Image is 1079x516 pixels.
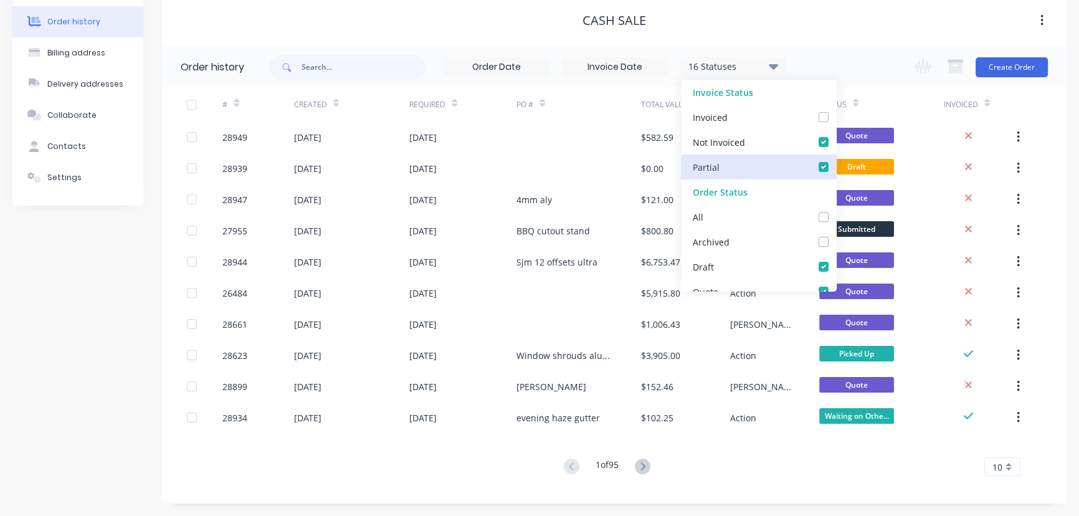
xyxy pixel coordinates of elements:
div: [PERSON_NAME] [730,380,794,393]
div: Invoice Status [681,80,837,105]
div: 27955 [222,224,247,237]
div: $1,006.43 [641,318,680,331]
div: $3,905.00 [641,349,680,362]
div: Required [409,99,445,110]
div: [DATE] [409,131,437,144]
div: All [693,210,703,223]
span: Picked Up [819,346,894,361]
div: Quote [693,285,718,298]
div: Window shrouds aluminium [516,349,616,362]
button: Create Order [976,57,1048,77]
div: # [222,99,227,110]
div: PO # [516,99,533,110]
div: Created [294,87,410,122]
button: Settings [12,162,143,193]
div: Contacts [47,141,86,152]
div: 28944 [222,256,247,269]
div: Invoiced [693,110,728,123]
div: Total Value [641,87,730,122]
div: Settings [47,172,82,183]
input: Search... [302,55,425,80]
div: [DATE] [409,193,437,206]
div: BBQ cutout stand [516,224,590,237]
div: [DATE] [294,411,321,424]
span: Waiting on Othe... [819,408,894,424]
div: Status [819,87,944,122]
div: [DATE] [409,318,437,331]
div: Delivery addresses [47,79,123,90]
div: 16 Statuses [681,60,786,74]
div: Draft [693,260,714,273]
div: CASH SALE [582,13,646,28]
span: Quote [819,128,894,143]
div: $121.00 [641,193,673,206]
div: [DATE] [409,349,437,362]
span: Quote [819,252,894,268]
div: Required [409,87,516,122]
span: 10 [992,461,1002,474]
input: Invoice Date [563,58,667,77]
div: [DATE] [294,380,321,393]
div: [DATE] [294,287,321,300]
div: [DATE] [294,193,321,206]
span: Draft [819,159,894,174]
div: 28934 [222,411,247,424]
div: [DATE] [294,256,321,269]
span: Quote [819,315,894,330]
span: Quote [819,284,894,299]
div: [DATE] [409,162,437,175]
button: Billing address [12,37,143,69]
div: Invoiced [944,99,978,110]
div: $582.59 [641,131,673,144]
input: Order Date [444,58,549,77]
button: Collaborate [12,100,143,131]
span: Submitted [819,221,894,237]
div: Total Value [641,99,688,110]
div: Sjm 12 offsets ultra [516,256,597,269]
div: evening haze gutter [516,411,600,424]
div: Created [294,99,327,110]
button: Order history [12,6,143,37]
div: $152.46 [641,380,673,393]
div: Action [730,411,756,424]
div: [DATE] [409,256,437,269]
div: 28899 [222,380,247,393]
div: [DATE] [294,162,321,175]
button: Delivery addresses [12,69,143,100]
div: Invoiced [944,87,1015,122]
button: Contacts [12,131,143,162]
div: Collaborate [47,110,97,121]
div: Billing address [47,47,105,59]
div: 28623 [222,349,247,362]
div: $0.00 [641,162,663,175]
div: $102.25 [641,411,673,424]
div: [PERSON_NAME] [730,318,794,331]
div: $6,753.47 [641,256,680,269]
div: [PERSON_NAME] [516,380,586,393]
span: Quote [819,377,894,393]
div: [DATE] [294,224,321,237]
div: Archived [693,235,730,248]
div: Order Status [681,179,837,204]
div: [DATE] [294,349,321,362]
div: [DATE] [294,318,321,331]
div: $800.80 [641,224,673,237]
div: [DATE] [409,380,437,393]
div: Not Invoiced [693,135,745,148]
div: [DATE] [294,131,321,144]
div: Order history [47,16,100,27]
div: [DATE] [409,411,437,424]
div: 28661 [222,318,247,331]
div: 28947 [222,193,247,206]
div: Action [730,287,756,300]
div: Action [730,349,756,362]
div: Partial [693,160,720,173]
div: # [222,87,293,122]
div: PO # [516,87,641,122]
div: [DATE] [409,287,437,300]
div: Order history [181,60,244,75]
div: 4mm aly [516,193,552,206]
div: 28949 [222,131,247,144]
div: 26484 [222,287,247,300]
span: Quote [819,190,894,206]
